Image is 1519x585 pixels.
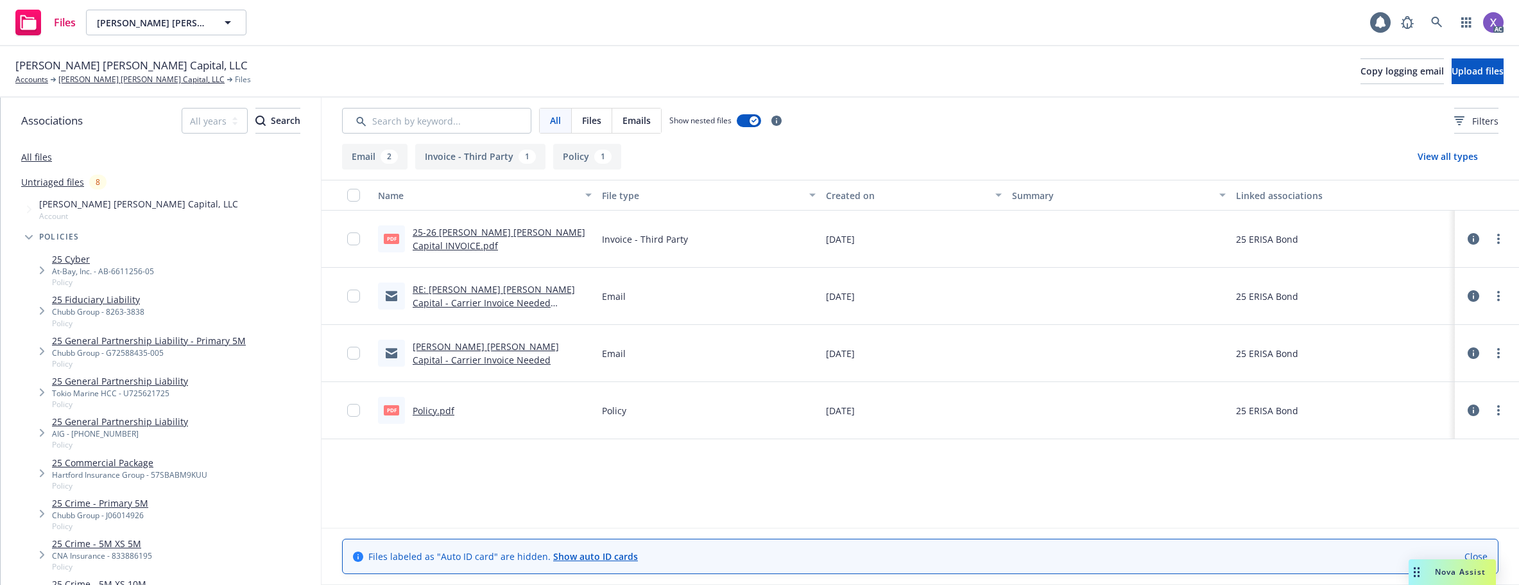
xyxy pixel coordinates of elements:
img: photo [1483,12,1504,33]
a: Switch app [1454,10,1479,35]
div: 25 ERISA Bond [1236,290,1298,303]
a: 25-26 [PERSON_NAME] [PERSON_NAME] Capital INVOICE.pdf [413,226,585,252]
button: Email [342,144,408,170]
span: [DATE] [826,290,855,303]
span: Email [602,290,626,303]
div: 8 [89,175,107,189]
svg: Search [255,116,266,126]
div: Chubb Group - G72588435-005 [52,347,246,358]
a: 25 Commercial Package [52,456,207,469]
button: Upload files [1452,58,1504,84]
span: Emails [622,114,651,127]
div: 25 ERISA Bond [1236,404,1298,417]
button: Linked associations [1231,180,1455,211]
a: [PERSON_NAME] [PERSON_NAME] Capital, LLC [58,74,225,85]
a: RE: [PERSON_NAME] [PERSON_NAME] Capital - Carrier Invoice Needed J06014926 [413,283,575,322]
span: [PERSON_NAME] [PERSON_NAME] Capital, LLC [97,16,208,30]
div: CNA Insurance - 833886195 [52,550,152,561]
span: [PERSON_NAME] [PERSON_NAME] Capital, LLC [15,57,248,74]
span: Upload files [1452,65,1504,77]
span: [DATE] [826,347,855,360]
button: Policy [553,144,621,170]
span: All [550,114,561,127]
div: At-Bay, Inc. - AB-6611256-05 [52,266,154,277]
div: 2 [381,150,398,164]
a: [PERSON_NAME] [PERSON_NAME] Capital - Carrier Invoice Needed [413,340,559,366]
div: Summary [1012,189,1212,202]
div: Drag to move [1409,559,1425,585]
span: Policy [52,521,148,532]
span: Associations [21,112,83,129]
input: Select all [347,189,360,202]
a: 25 Crime - Primary 5M [52,496,148,510]
div: Hartford Insurance Group - 57SBABM9KUU [52,469,207,480]
span: Files [54,17,76,28]
span: Filters [1472,114,1498,128]
span: Policy [52,318,144,329]
button: [PERSON_NAME] [PERSON_NAME] Capital, LLC [86,10,246,35]
div: Linked associations [1236,189,1450,202]
span: Filters [1454,114,1498,128]
div: Created on [826,189,988,202]
a: 25 Crime - 5M XS 5M [52,537,152,550]
a: Show auto ID cards [553,550,638,563]
input: Toggle Row Selected [347,232,360,245]
a: Report a Bug [1395,10,1420,35]
button: View all types [1397,144,1498,170]
input: Toggle Row Selected [347,290,360,302]
a: 25 General Partnership Liability [52,415,188,428]
span: Show nested files [669,115,732,126]
div: 25 ERISA Bond [1236,232,1298,246]
span: Policy [52,358,246,369]
span: Files [235,74,251,85]
button: Created on [821,180,1008,211]
a: All files [21,151,52,163]
div: Chubb Group - 8263-3838 [52,306,144,317]
span: Policies [39,233,80,241]
div: Chubb Group - J06014926 [52,510,148,521]
a: more [1491,345,1506,361]
a: Untriaged files [21,175,84,189]
span: Policy [52,399,188,410]
span: Files labeled as "Auto ID card" are hidden. [368,550,638,563]
div: 1 [594,150,612,164]
a: Files [10,4,81,40]
button: Copy logging email [1360,58,1444,84]
input: Toggle Row Selected [347,404,360,417]
button: Invoice - Third Party [415,144,545,170]
span: Policy [52,561,152,572]
div: 1 [519,150,536,164]
span: pdf [384,234,399,243]
span: Policy [52,277,154,288]
button: File type [597,180,821,211]
button: Nova Assist [1409,559,1496,585]
span: Policy [52,480,207,491]
span: Policy [602,404,626,417]
span: Files [582,114,601,127]
input: Search by keyword... [342,108,531,134]
span: Nova Assist [1435,566,1486,577]
button: Filters [1454,108,1498,134]
a: more [1491,403,1506,418]
div: File type [602,189,802,202]
a: 25 General Partnership Liability [52,374,188,388]
span: Policy [52,439,188,450]
div: Search [255,109,300,133]
a: more [1491,288,1506,304]
a: more [1491,231,1506,247]
span: [PERSON_NAME] [PERSON_NAME] Capital, LLC [39,197,238,211]
a: 25 Cyber [52,252,154,266]
a: Accounts [15,74,48,85]
a: 25 General Partnership Liability - Primary 5M [52,334,246,347]
span: [DATE] [826,404,855,417]
span: Copy logging email [1360,65,1444,77]
a: 25 Fiduciary Liability [52,293,144,306]
a: Policy.pdf [413,405,454,417]
span: Email [602,347,626,360]
a: Search [1424,10,1450,35]
div: Name [378,189,578,202]
button: Name [373,180,597,211]
a: Close [1464,550,1488,563]
span: Account [39,211,238,222]
button: Summary [1007,180,1231,211]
